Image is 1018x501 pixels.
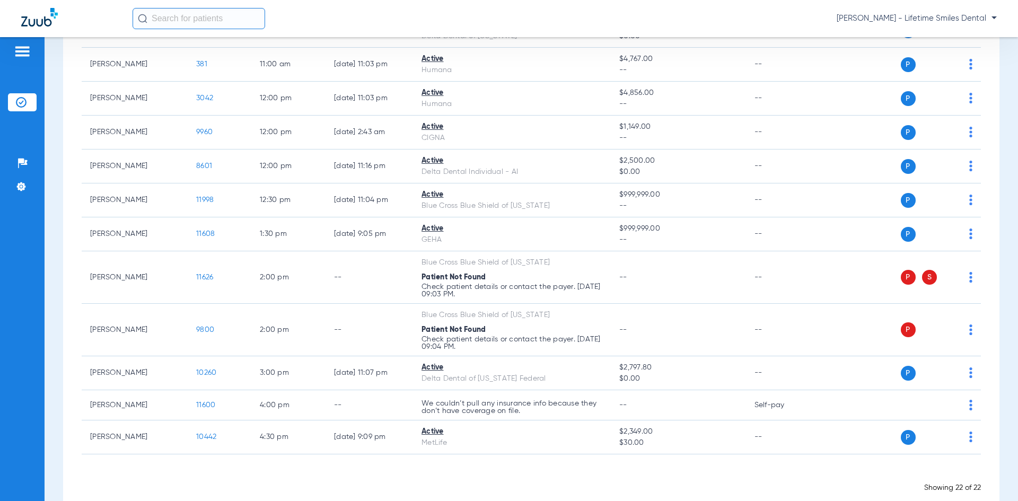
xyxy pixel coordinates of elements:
[619,200,737,212] span: --
[326,251,413,304] td: --
[14,45,31,58] img: hamburger-icon
[251,356,326,390] td: 3:00 PM
[619,362,737,373] span: $2,797.80
[901,430,916,445] span: P
[901,57,916,72] span: P
[619,87,737,99] span: $4,856.00
[969,195,972,205] img: group-dot-blue.svg
[969,324,972,335] img: group-dot-blue.svg
[82,150,188,183] td: [PERSON_NAME]
[619,223,737,234] span: $999,999.00
[422,121,602,133] div: Active
[251,48,326,82] td: 11:00 AM
[196,128,213,136] span: 9960
[326,48,413,82] td: [DATE] 11:03 PM
[422,200,602,212] div: Blue Cross Blue Shield of [US_STATE]
[422,166,602,178] div: Delta Dental Individual - AI
[196,433,216,441] span: 10442
[82,251,188,304] td: [PERSON_NAME]
[326,217,413,251] td: [DATE] 9:05 PM
[422,155,602,166] div: Active
[326,390,413,420] td: --
[619,133,737,144] span: --
[901,159,916,174] span: P
[422,283,602,298] p: Check patient details or contact the payer. [DATE] 09:03 PM.
[21,8,58,27] img: Zuub Logo
[619,426,737,437] span: $2,349.00
[901,193,916,208] span: P
[82,390,188,420] td: [PERSON_NAME]
[901,227,916,242] span: P
[251,251,326,304] td: 2:00 PM
[251,304,326,356] td: 2:00 PM
[422,400,602,415] p: We couldn’t pull any insurance info because they don’t have coverage on file.
[969,59,972,69] img: group-dot-blue.svg
[901,125,916,140] span: P
[82,183,188,217] td: [PERSON_NAME]
[326,183,413,217] td: [DATE] 11:04 PM
[422,65,602,76] div: Humana
[422,189,602,200] div: Active
[196,274,213,281] span: 11626
[196,196,214,204] span: 11998
[251,420,326,454] td: 4:30 PM
[922,270,937,285] span: S
[901,366,916,381] span: P
[251,183,326,217] td: 12:30 PM
[422,274,486,281] span: Patient Not Found
[326,116,413,150] td: [DATE] 2:43 AM
[422,310,602,321] div: Blue Cross Blue Shield of [US_STATE]
[251,217,326,251] td: 1:30 PM
[746,251,818,304] td: --
[619,121,737,133] span: $1,149.00
[196,60,207,68] span: 381
[422,234,602,245] div: GEHA
[82,420,188,454] td: [PERSON_NAME]
[901,270,916,285] span: P
[82,304,188,356] td: [PERSON_NAME]
[82,356,188,390] td: [PERSON_NAME]
[422,437,602,449] div: MetLife
[422,336,602,350] p: Check patient details or contact the payer. [DATE] 09:04 PM.
[619,189,737,200] span: $999,999.00
[746,420,818,454] td: --
[619,373,737,384] span: $0.00
[196,94,213,102] span: 3042
[619,326,627,333] span: --
[138,14,147,23] img: Search Icon
[924,484,981,491] span: Showing 22 of 22
[619,274,627,281] span: --
[326,420,413,454] td: [DATE] 9:09 PM
[746,217,818,251] td: --
[251,150,326,183] td: 12:00 PM
[619,166,737,178] span: $0.00
[619,401,627,409] span: --
[196,326,214,333] span: 9800
[746,82,818,116] td: --
[837,13,997,24] span: [PERSON_NAME] - Lifetime Smiles Dental
[619,234,737,245] span: --
[619,155,737,166] span: $2,500.00
[326,304,413,356] td: --
[901,322,916,337] span: P
[619,54,737,65] span: $4,767.00
[422,133,602,144] div: CIGNA
[196,369,216,376] span: 10260
[133,8,265,29] input: Search for patients
[969,127,972,137] img: group-dot-blue.svg
[422,99,602,110] div: Humana
[422,426,602,437] div: Active
[422,54,602,65] div: Active
[422,87,602,99] div: Active
[196,230,215,238] span: 11608
[746,390,818,420] td: Self-pay
[746,183,818,217] td: --
[619,99,737,110] span: --
[82,116,188,150] td: [PERSON_NAME]
[969,228,972,239] img: group-dot-blue.svg
[969,272,972,283] img: group-dot-blue.svg
[969,400,972,410] img: group-dot-blue.svg
[746,150,818,183] td: --
[422,257,602,268] div: Blue Cross Blue Shield of [US_STATE]
[619,65,737,76] span: --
